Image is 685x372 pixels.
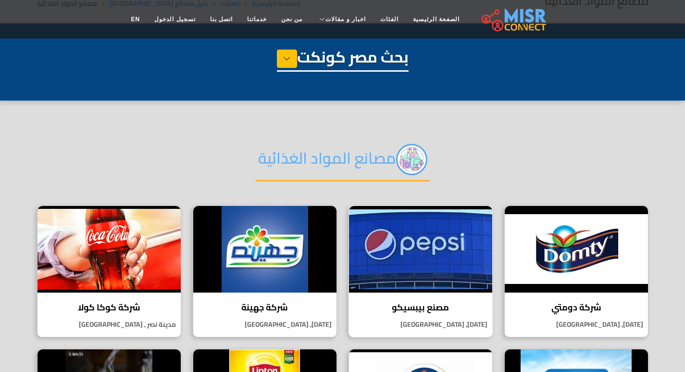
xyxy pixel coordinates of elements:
[356,302,485,313] h4: مصنع بيبسيكو
[193,320,336,330] p: [DATE], [GEOGRAPHIC_DATA]
[124,10,148,28] a: EN
[349,206,492,293] img: مصنع بيبسيكو
[349,320,492,330] p: [DATE], [GEOGRAPHIC_DATA]
[505,206,648,293] img: شركة دومتي
[512,302,641,313] h4: شركة دومتي
[277,48,409,72] h1: بحث مصر كونكت
[37,206,181,293] img: شركة كوكا كولا
[343,205,498,338] a: مصنع بيبسيكو مصنع بيبسيكو [DATE], [GEOGRAPHIC_DATA]
[396,144,427,175] img: PPC0wiV957oFNXL6SBe2.webp
[325,15,366,24] span: اخبار و مقالات
[274,10,310,28] a: من نحن
[373,10,406,28] a: الفئات
[37,320,181,330] p: مدينة نصر , [GEOGRAPHIC_DATA]
[147,10,202,28] a: تسجيل الدخول
[45,302,174,313] h4: شركة كوكا كولا
[310,10,373,28] a: اخبار و مقالات
[203,10,240,28] a: اتصل بنا
[200,302,329,313] h4: شركة جهينة
[498,205,654,338] a: شركة دومتي شركة دومتي [DATE], [GEOGRAPHIC_DATA]
[482,7,546,31] img: main.misr_connect
[505,320,648,330] p: [DATE], [GEOGRAPHIC_DATA]
[406,10,467,28] a: الصفحة الرئيسية
[240,10,274,28] a: خدماتنا
[256,144,430,181] h2: مصانع المواد الغذائية
[31,205,187,338] a: شركة كوكا كولا شركة كوكا كولا مدينة نصر , [GEOGRAPHIC_DATA]
[193,206,336,293] img: شركة جهينة
[187,205,343,338] a: شركة جهينة شركة جهينة [DATE], [GEOGRAPHIC_DATA]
